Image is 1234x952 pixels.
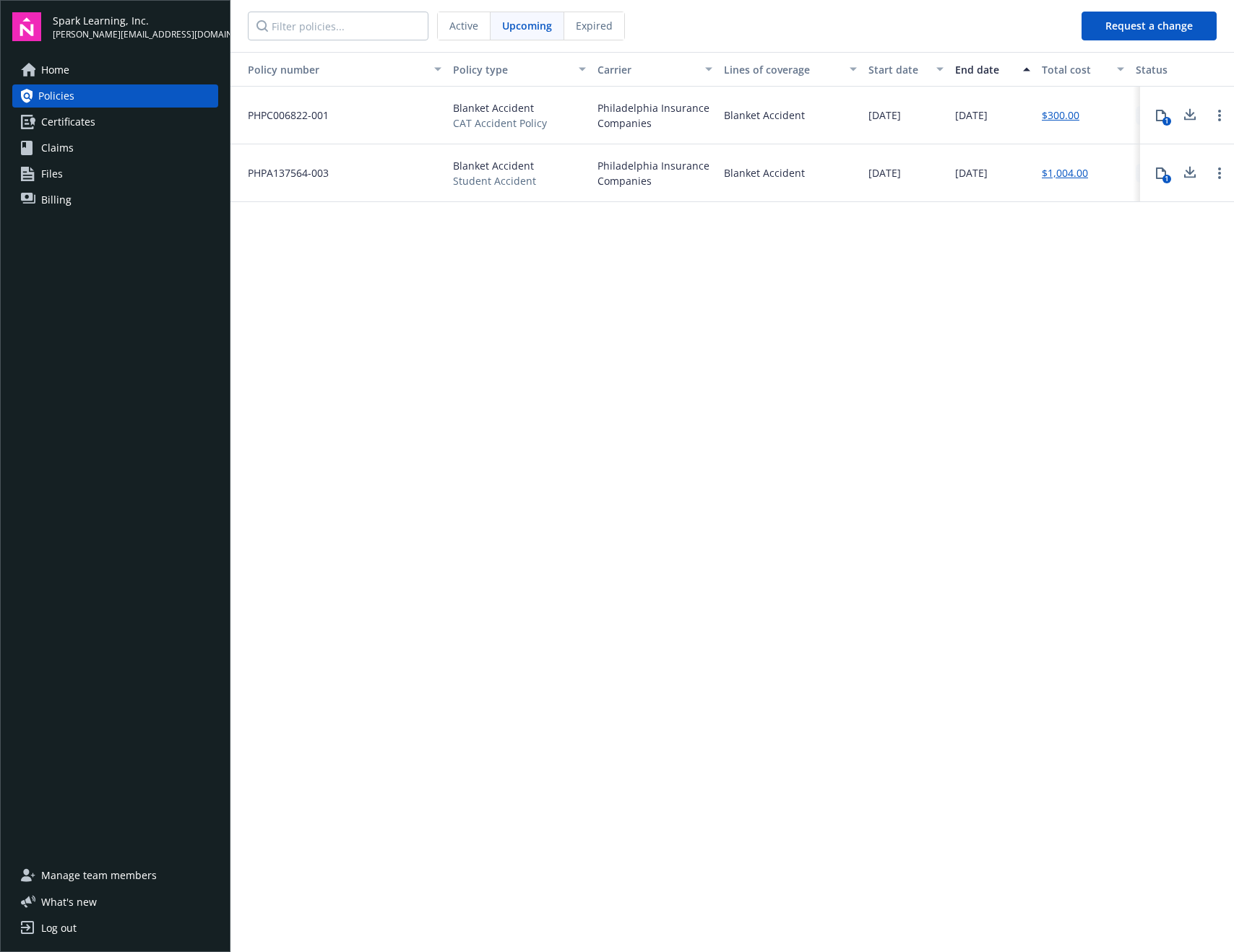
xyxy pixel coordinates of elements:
[1211,107,1228,124] a: Open options
[248,12,428,40] input: Filter policies...
[12,864,218,887] a: Manage team members
[41,110,95,134] span: Certificates
[1036,52,1130,87] button: Total cost
[576,18,613,33] span: Expired
[1042,108,1079,123] a: $300.00
[41,894,97,909] span: What ' s new
[502,18,552,33] span: Upcoming
[1136,62,1233,77] div: Status
[718,52,863,87] button: Lines of coverage
[1147,159,1175,188] button: 1
[1082,12,1217,40] button: Request a change
[453,62,570,77] div: Policy type
[453,100,547,115] span: Blanket Accident
[53,13,218,28] span: Spark Learning, Inc.
[868,165,901,180] span: [DATE]
[955,108,988,123] span: [DATE]
[236,62,426,77] div: Policy number
[41,136,74,160] span: Claims
[724,62,841,77] div: Lines of coverage
[1042,62,1108,77] div: Total cost
[868,108,901,123] span: [DATE]
[12,162,218,185] a: Files
[453,173,536,188] span: Student Accident
[592,52,718,87] button: Carrier
[447,52,592,87] button: Policy type
[236,108,329,123] span: PHPC006822-001
[863,52,949,87] button: Start date
[449,18,478,33] span: Active
[1042,165,1088,180] a: $1,004.00
[12,12,41,41] img: navigator-logo.svg
[53,28,218,41] span: [PERSON_NAME][EMAIL_ADDRESS][DOMAIN_NAME]
[12,58,218,82] a: Home
[12,894,120,909] button: What's new
[597,100,712,131] span: Philadelphia Insurance Companies
[236,165,329,180] span: PHPA137564-003
[53,12,218,41] button: Spark Learning, Inc.[PERSON_NAME][EMAIL_ADDRESS][DOMAIN_NAME]
[12,188,218,211] a: Billing
[1211,165,1228,182] a: Open options
[38,84,74,108] span: Policies
[453,158,536,173] span: Blanket Accident
[41,917,77,940] div: Log out
[41,162,63,185] span: Files
[41,58,69,82] span: Home
[1162,117,1171,126] div: 1
[724,165,805,180] div: Blanket Accident
[949,52,1036,87] button: End date
[597,158,712,188] span: Philadelphia Insurance Companies
[955,62,1014,77] div: End date
[868,62,928,77] div: Start date
[12,84,218,108] a: Policies
[12,110,218,134] a: Certificates
[597,62,696,77] div: Carrier
[724,108,805,123] div: Blanket Accident
[41,864,157,887] span: Manage team members
[955,165,988,180] span: [DATE]
[1162,175,1171,183] div: 1
[236,62,426,77] div: Toggle SortBy
[1147,101,1175,130] button: 1
[453,115,547,131] span: CAT Accident Policy
[41,188,72,211] span: Billing
[12,136,218,160] a: Claims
